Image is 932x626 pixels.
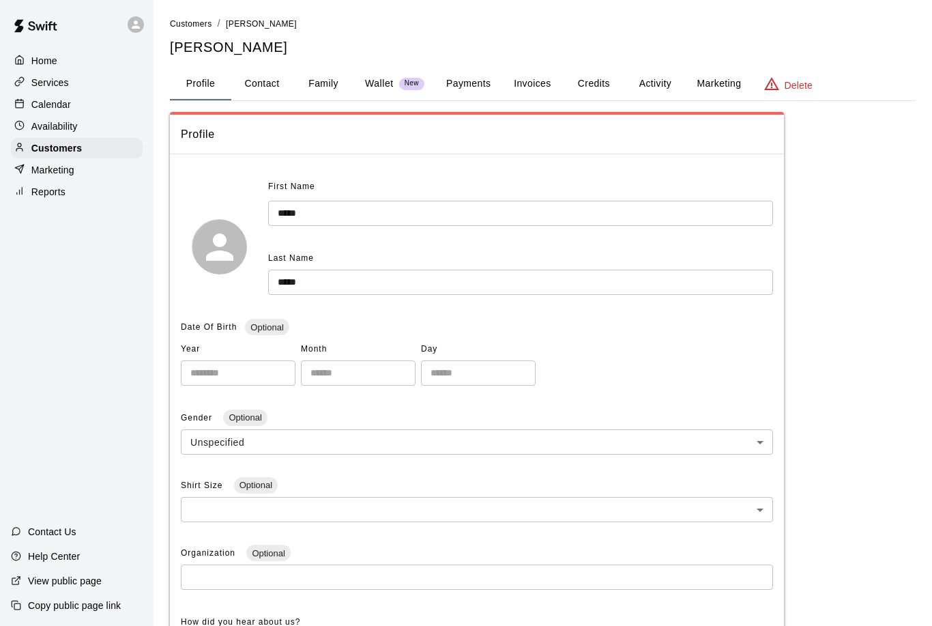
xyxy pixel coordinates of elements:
span: Profile [181,126,773,143]
span: Month [301,339,416,360]
button: Payments [435,68,501,100]
span: Date Of Birth [181,322,237,332]
a: Marketing [11,160,143,180]
span: Optional [246,548,290,558]
p: Marketing [31,163,74,177]
button: Activity [624,68,686,100]
div: basic tabs example [170,68,916,100]
a: Home [11,51,143,71]
div: Unspecified [181,429,773,455]
nav: breadcrumb [170,16,916,31]
p: Customers [31,141,82,155]
p: Services [31,76,69,89]
a: Availability [11,116,143,137]
a: Reports [11,182,143,202]
span: New [399,79,424,88]
p: Reports [31,185,65,199]
span: Customers [170,19,212,29]
span: Day [421,339,536,360]
button: Credits [563,68,624,100]
span: First Name [268,176,315,198]
a: Calendar [11,94,143,115]
p: View public page [28,574,102,588]
span: Optional [234,480,278,490]
li: / [218,16,220,31]
span: [PERSON_NAME] [226,19,297,29]
a: Customers [11,138,143,158]
h5: [PERSON_NAME] [170,38,916,57]
p: Contact Us [28,525,76,539]
button: Family [293,68,354,100]
button: Profile [170,68,231,100]
a: Services [11,72,143,93]
a: Customers [170,18,212,29]
span: Optional [223,412,267,423]
span: Shirt Size [181,481,226,490]
button: Contact [231,68,293,100]
p: Calendar [31,98,71,111]
span: Optional [245,322,289,332]
span: Gender [181,413,215,423]
p: Wallet [365,76,394,91]
p: Copy public page link [28,599,121,612]
p: Delete [785,79,813,92]
button: Marketing [686,68,752,100]
button: Invoices [501,68,563,100]
p: Home [31,54,57,68]
span: Organization [181,548,238,558]
span: Last Name [268,253,314,263]
span: Year [181,339,295,360]
p: Availability [31,119,78,133]
p: Help Center [28,550,80,563]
